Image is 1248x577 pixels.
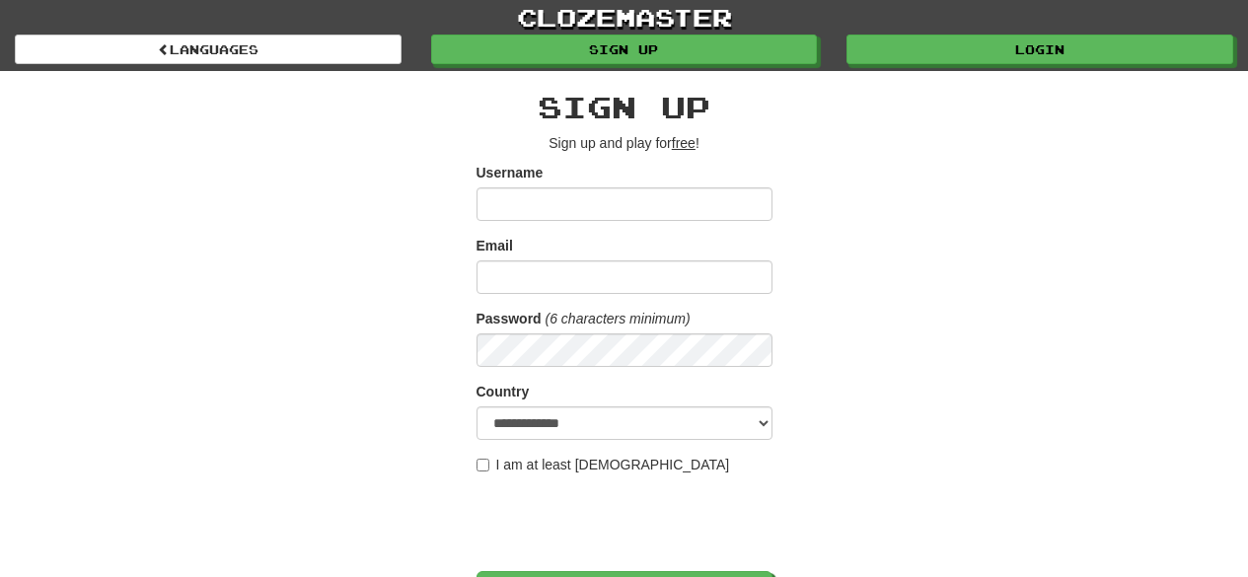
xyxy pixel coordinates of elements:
[477,163,544,182] label: Username
[431,35,818,64] a: Sign up
[15,35,402,64] a: Languages
[846,35,1233,64] a: Login
[546,311,691,326] em: (6 characters minimum)
[477,484,776,561] iframe: reCAPTCHA
[477,236,513,255] label: Email
[672,135,696,151] u: free
[477,91,772,123] h2: Sign up
[477,455,730,474] label: I am at least [DEMOGRAPHIC_DATA]
[477,459,489,471] input: I am at least [DEMOGRAPHIC_DATA]
[477,382,530,401] label: Country
[477,309,542,328] label: Password
[477,133,772,153] p: Sign up and play for !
